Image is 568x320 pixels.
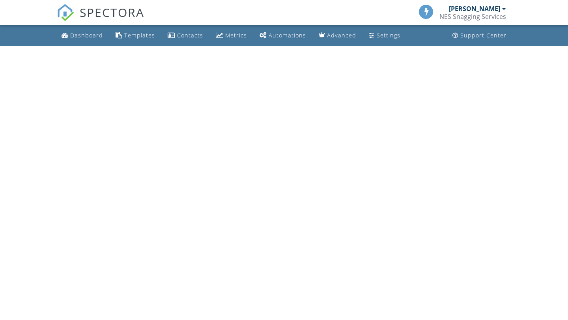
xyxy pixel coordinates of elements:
[256,28,309,43] a: Automations (Basic)
[177,32,203,39] div: Contacts
[57,11,144,27] a: SPECTORA
[439,13,506,20] div: NES Snagging Services
[460,32,506,39] div: Support Center
[449,5,500,13] div: [PERSON_NAME]
[124,32,155,39] div: Templates
[269,32,306,39] div: Automations
[80,4,144,20] span: SPECTORA
[213,28,250,43] a: Metrics
[70,32,103,39] div: Dashboard
[112,28,158,43] a: Templates
[164,28,206,43] a: Contacts
[316,28,359,43] a: Advanced
[449,28,510,43] a: Support Center
[225,32,247,39] div: Metrics
[377,32,400,39] div: Settings
[58,28,106,43] a: Dashboard
[327,32,356,39] div: Advanced
[57,4,74,21] img: The Best Home Inspection Software - Spectora
[366,28,404,43] a: Settings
